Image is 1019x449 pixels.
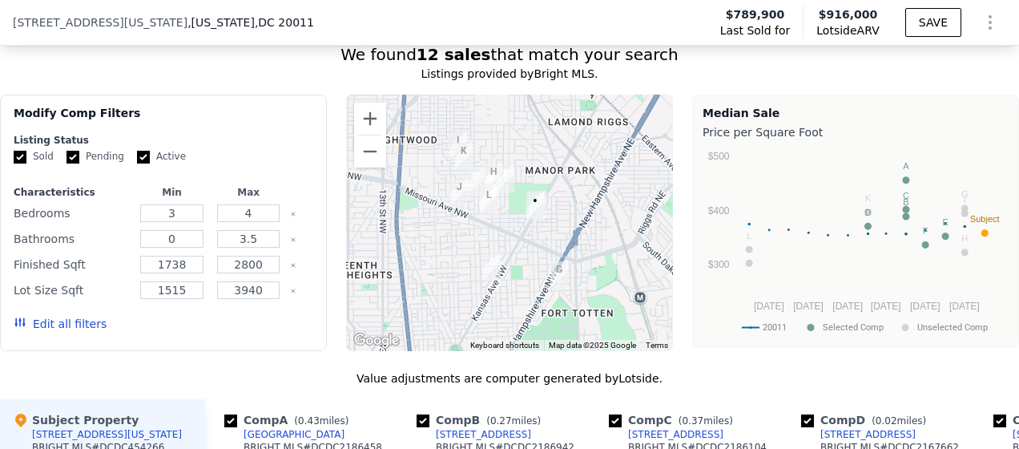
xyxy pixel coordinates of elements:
[224,412,355,428] div: Comp A
[354,136,386,168] button: Zoom out
[213,186,284,199] div: Max
[298,415,320,427] span: 0.43
[793,301,824,312] text: [DATE]
[961,233,968,243] text: H
[609,412,739,428] div: Comp C
[961,189,969,199] text: G
[473,180,504,220] div: 5700 4TH STREET
[417,45,491,64] strong: 12 sales
[224,428,344,441] a: [GEOGRAPHIC_DATA]
[490,415,512,427] span: 0.27
[819,8,878,21] span: $916,000
[350,330,403,351] a: Open this area in Google Maps (opens a new window)
[816,22,879,38] span: Lotside ARV
[443,126,473,166] div: 611 POWHATAN PLACE
[871,301,901,312] text: [DATE]
[708,259,730,270] text: $300
[354,103,386,135] button: Zoom in
[823,322,884,333] text: Selected Comp
[290,237,296,243] button: Clear
[470,340,539,351] button: Keyboard shortcuts
[544,255,574,295] div: 47 Gallatin St NW
[646,341,668,350] a: Terms
[747,231,751,241] text: L
[14,150,54,164] label: Sold
[14,253,131,276] div: Finished Sqft
[477,247,507,287] div: 5200 4TH STREET
[672,415,739,427] span: ( miles)
[708,205,730,216] text: $400
[549,341,636,350] span: Map data ©2025 Google
[255,16,314,29] span: , DC 20011
[137,150,186,164] label: Active
[14,316,107,332] button: Edit all filters
[949,301,980,312] text: [DATE]
[747,245,751,254] text: J
[609,428,723,441] a: [STREET_ADDRESS]
[801,428,916,441] a: [STREET_ADDRESS]
[628,428,723,441] div: [STREET_ADDRESS]
[137,186,207,199] div: Min
[865,193,872,203] text: K
[520,186,550,226] div: 5623 Kansas Ave NW
[14,134,313,147] div: Listing Status
[13,412,139,428] div: Subject Property
[417,412,547,428] div: Comp B
[923,226,928,236] text: F
[14,186,131,199] div: Characteristics
[917,322,988,333] text: Unselected Comp
[903,197,908,207] text: B
[682,415,703,427] span: 0.37
[137,151,150,164] input: Active
[13,14,187,30] span: [STREET_ADDRESS][US_STATE]
[964,195,966,204] text: I
[14,105,313,134] div: Modify Comp Filters
[801,412,932,428] div: Comp D
[436,428,531,441] div: [STREET_ADDRESS]
[832,301,863,312] text: [DATE]
[66,151,79,164] input: Pending
[290,211,296,217] button: Clear
[726,6,785,22] span: $789,900
[974,6,1006,38] button: Show Options
[864,208,871,217] text: D
[865,415,932,427] span: ( miles)
[14,279,131,301] div: Lot Size Sqft
[350,330,403,351] img: Google
[942,217,948,227] text: E
[244,428,344,441] div: [GEOGRAPHIC_DATA]
[288,415,355,427] span: ( miles)
[449,136,479,176] div: 526 PEABODY STREET
[970,214,1000,224] text: Subject
[903,191,909,200] text: C
[66,150,124,164] label: Pending
[478,157,509,197] div: 5815 4TH STREET
[14,228,131,250] div: Bathrooms
[473,177,503,217] div: 5708 4th St NW
[820,428,916,441] div: [STREET_ADDRESS]
[14,151,26,164] input: Sold
[32,428,182,441] div: [STREET_ADDRESS][US_STATE]
[876,415,897,427] span: 0.02
[444,172,474,212] div: 5720 6TH STREET
[708,151,730,162] text: $500
[703,144,1005,344] svg: A chart.
[905,8,961,37] button: SAVE
[703,121,1009,144] div: Price per Square Foot
[187,14,314,30] span: , [US_STATE]
[910,301,940,312] text: [DATE]
[763,322,787,333] text: 20011
[290,262,296,269] button: Clear
[754,301,784,312] text: [DATE]
[720,22,791,38] span: Last Sold for
[14,202,131,224] div: Bedrooms
[461,162,491,202] div: 5803 5TH STREET
[522,184,553,224] div: 134 Madison St NW
[490,159,521,199] div: 5814 3RD STREET
[903,161,909,171] text: A
[417,428,531,441] a: [STREET_ADDRESS]
[703,105,1009,121] div: Median Sale
[480,415,547,427] span: ( miles)
[290,288,296,294] button: Clear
